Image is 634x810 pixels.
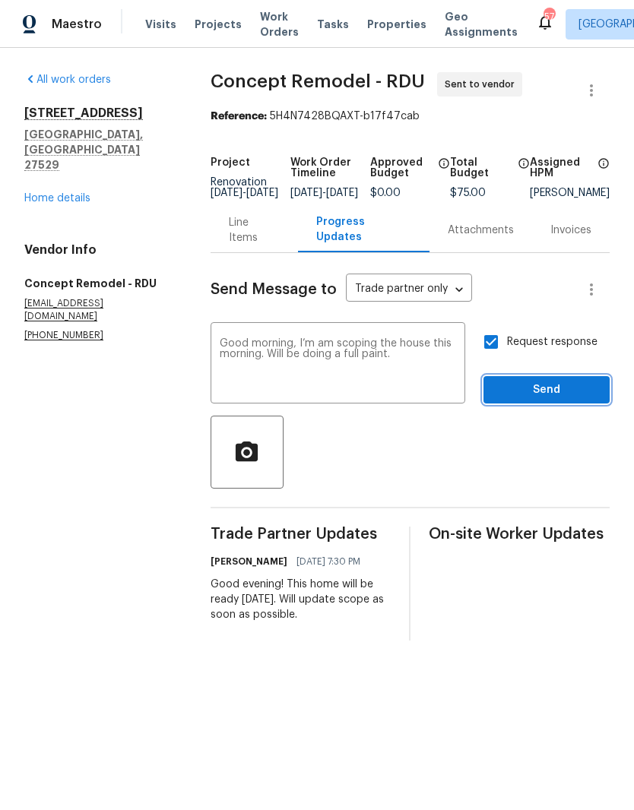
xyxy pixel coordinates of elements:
span: [DATE] [326,188,358,198]
span: Work Orders [260,9,299,40]
span: [DATE] 7:30 PM [296,554,360,569]
span: The hpm assigned to this work order. [598,157,610,188]
div: 57 [544,9,554,24]
span: Maestro [52,17,102,32]
div: Trade partner only [346,277,472,302]
span: Visits [145,17,176,32]
h5: Total Budget [450,157,513,179]
span: Trade Partner Updates [211,527,391,542]
textarea: Good morning, I’m am scoping the house this morning. Will be doing a full paint. [220,338,456,391]
span: - [211,188,278,198]
span: [DATE] [290,188,322,198]
h5: Concept Remodel - RDU [24,276,174,291]
a: Home details [24,193,90,204]
span: Projects [195,17,242,32]
a: All work orders [24,74,111,85]
span: [DATE] [246,188,278,198]
div: 5H4N7428BQAXT-b17f47cab [211,109,610,124]
span: $75.00 [450,188,486,198]
span: [DATE] [211,188,243,198]
span: Sent to vendor [445,77,521,92]
div: Line Items [229,215,280,245]
h5: Assigned HPM [530,157,593,179]
span: Tasks [317,19,349,30]
span: The total cost of line items that have been proposed by Opendoor. This sum includes line items th... [518,157,530,188]
h5: Work Order Timeline [290,157,370,179]
span: Send [496,381,598,400]
h5: Approved Budget [370,157,433,179]
span: The total cost of line items that have been approved by both Opendoor and the Trade Partner. This... [438,157,450,188]
span: Geo Assignments [445,9,518,40]
h6: [PERSON_NAME] [211,554,287,569]
span: Request response [507,334,598,350]
span: - [290,188,358,198]
span: Send Message to [211,282,337,297]
b: Reference: [211,111,267,122]
span: On-site Worker Updates [429,527,610,542]
div: Attachments [448,223,514,238]
span: Renovation [211,177,278,198]
h4: Vendor Info [24,242,174,258]
div: Invoices [550,223,591,238]
div: [PERSON_NAME] [530,188,610,198]
button: Send [483,376,610,404]
span: $0.00 [370,188,401,198]
div: Progress Updates [316,214,411,245]
div: Good evening! This home will be ready [DATE]. Will update scope as soon as possible. [211,577,391,622]
h5: Project [211,157,250,168]
span: Concept Remodel - RDU [211,72,425,90]
span: Properties [367,17,426,32]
